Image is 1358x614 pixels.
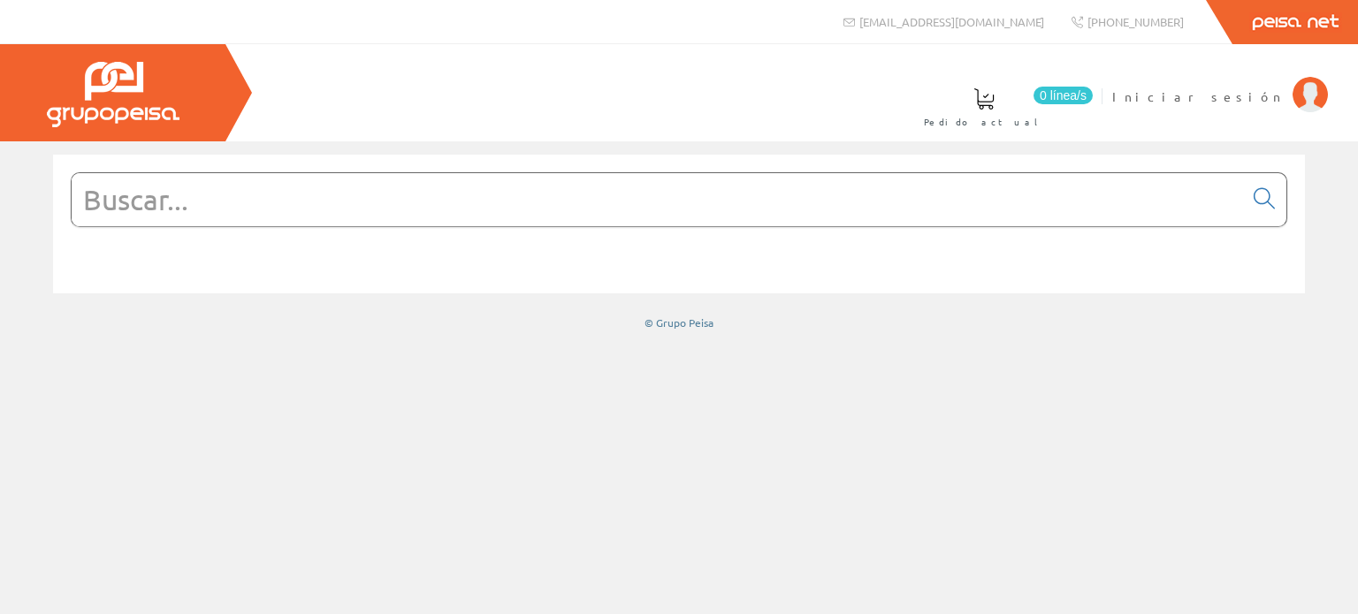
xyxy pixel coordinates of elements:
[1112,87,1284,105] span: Iniciar sesión
[72,173,1243,226] input: Buscar...
[859,14,1044,29] span: [EMAIL_ADDRESS][DOMAIN_NAME]
[1087,14,1184,29] span: [PHONE_NUMBER]
[1112,73,1328,90] a: Iniciar sesión
[1034,87,1093,104] span: 0 línea/s
[47,62,179,127] img: Grupo Peisa
[53,315,1305,330] div: © Grupo Peisa
[924,113,1044,131] span: Pedido actual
